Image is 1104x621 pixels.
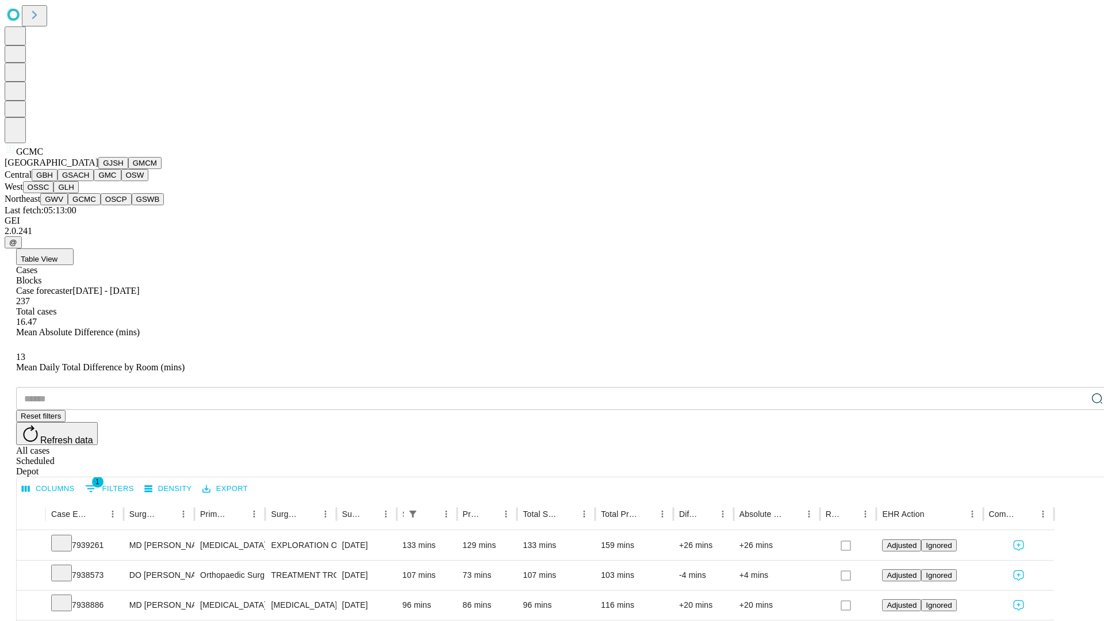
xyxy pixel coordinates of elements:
[887,541,917,550] span: Adjusted
[523,561,589,590] div: 107 mins
[5,158,98,167] span: [GEOGRAPHIC_DATA]
[560,506,576,522] button: Sort
[926,571,952,580] span: Ignored
[887,571,917,580] span: Adjusted
[101,193,132,205] button: OSCP
[857,506,873,522] button: Menu
[5,205,76,215] span: Last fetch: 05:13:00
[739,509,784,519] div: Absolute Difference
[342,531,391,560] div: [DATE]
[22,566,40,586] button: Expand
[51,591,118,620] div: 7938886
[739,591,814,620] div: +20 mins
[342,591,391,620] div: [DATE]
[402,531,451,560] div: 133 mins
[463,561,512,590] div: 73 mins
[926,506,942,522] button: Sort
[271,509,300,519] div: Surgery Name
[92,476,103,488] span: 1
[801,506,817,522] button: Menu
[739,531,814,560] div: +26 mins
[271,531,330,560] div: EXPLORATION OF PENETRATING WOUND EXTREMITY
[882,569,921,581] button: Adjusted
[16,147,43,156] span: GCMC
[5,226,1099,236] div: 2.0.241
[926,601,952,609] span: Ignored
[422,506,438,522] button: Sort
[679,561,728,590] div: -4 mins
[5,170,32,179] span: Central
[271,591,330,620] div: [MEDICAL_DATA] SKIN AND [MEDICAL_DATA]
[22,596,40,616] button: Expand
[22,536,40,556] button: Expand
[601,509,637,519] div: Total Predicted Duration
[463,509,481,519] div: Predicted In Room Duration
[32,169,57,181] button: GBH
[200,480,251,498] button: Export
[51,561,118,590] div: 7938573
[523,509,559,519] div: Total Scheduled Duration
[53,181,78,193] button: GLH
[105,506,121,522] button: Menu
[200,591,259,620] div: [MEDICAL_DATA]
[57,169,94,181] button: GSACH
[402,561,451,590] div: 107 mins
[5,216,1099,226] div: GEI
[921,539,956,551] button: Ignored
[89,506,105,522] button: Sort
[523,591,589,620] div: 96 mins
[21,255,57,263] span: Table View
[16,317,37,327] span: 16.47
[5,236,22,248] button: @
[841,506,857,522] button: Sort
[679,591,728,620] div: +20 mins
[129,591,189,620] div: MD [PERSON_NAME] R Md
[317,506,333,522] button: Menu
[16,248,74,265] button: Table View
[121,169,149,181] button: OSW
[926,541,952,550] span: Ignored
[200,531,259,560] div: [MEDICAL_DATA]
[246,506,262,522] button: Menu
[68,193,101,205] button: GCMC
[921,569,956,581] button: Ignored
[654,506,670,522] button: Menu
[21,412,61,420] span: Reset filters
[82,480,137,498] button: Show filters
[40,193,68,205] button: GWV
[16,352,25,362] span: 13
[16,362,185,372] span: Mean Daily Total Difference by Room (mins)
[405,506,421,522] div: 1 active filter
[887,601,917,609] span: Adjusted
[51,531,118,560] div: 7939261
[679,509,697,519] div: Difference
[200,561,259,590] div: Orthopaedic Surgery
[9,238,17,247] span: @
[601,531,668,560] div: 159 mins
[882,539,921,551] button: Adjusted
[23,181,54,193] button: OSSC
[16,327,140,337] span: Mean Absolute Difference (mins)
[739,561,814,590] div: +4 mins
[19,480,78,498] button: Select columns
[16,410,66,422] button: Reset filters
[882,599,921,611] button: Adjusted
[175,506,191,522] button: Menu
[699,506,715,522] button: Sort
[1035,506,1051,522] button: Menu
[40,435,93,445] span: Refresh data
[342,561,391,590] div: [DATE]
[129,561,189,590] div: DO [PERSON_NAME]
[230,506,246,522] button: Sort
[51,509,87,519] div: Case Epic Id
[94,169,121,181] button: GMC
[882,509,924,519] div: EHR Action
[715,506,731,522] button: Menu
[5,194,40,204] span: Northeast
[402,591,451,620] div: 96 mins
[463,591,512,620] div: 86 mins
[964,506,980,522] button: Menu
[378,506,394,522] button: Menu
[523,531,589,560] div: 133 mins
[159,506,175,522] button: Sort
